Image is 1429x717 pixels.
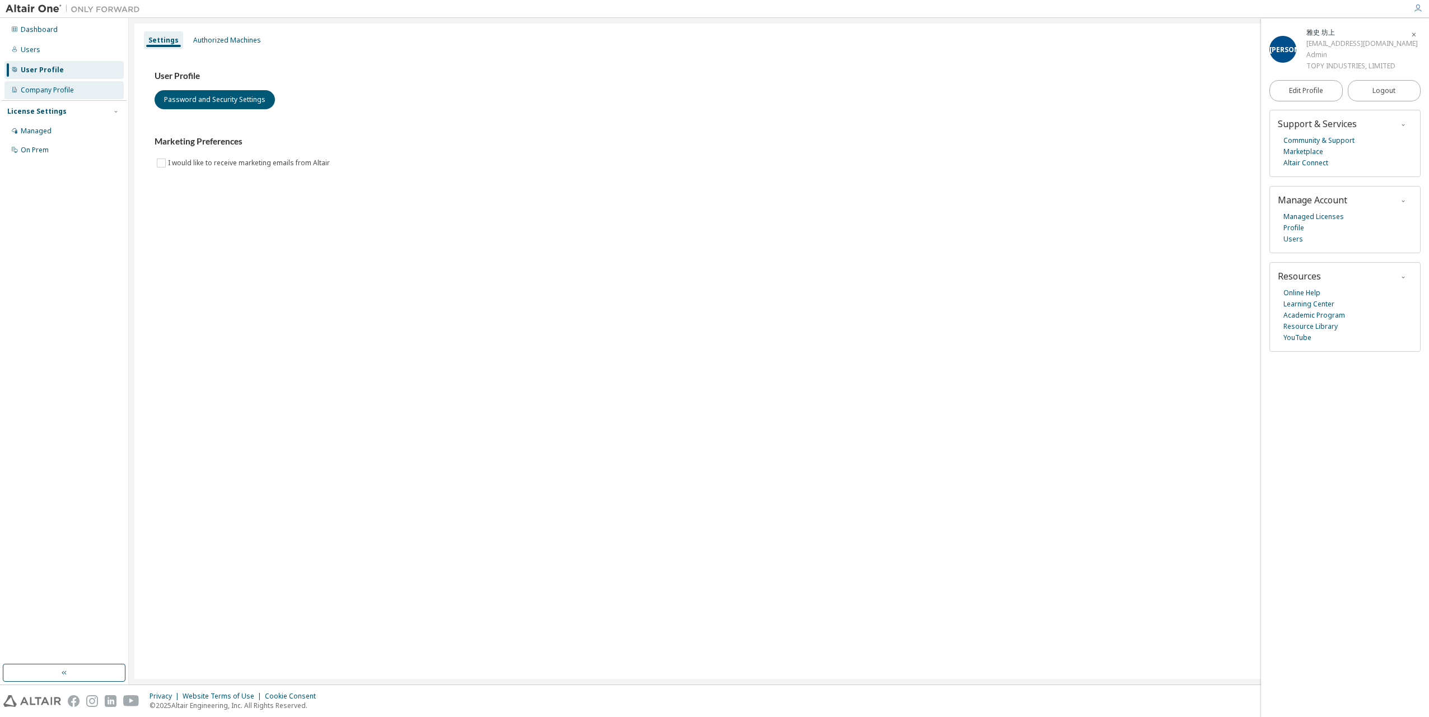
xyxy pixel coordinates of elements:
[155,136,1403,147] h3: Marketing Preferences
[123,695,139,707] img: youtube.svg
[21,66,64,75] div: User Profile
[168,156,332,170] label: I would like to receive marketing emails from Altair
[150,701,323,710] p: © 2025 Altair Engineering, Inc. All Rights Reserved.
[193,36,261,45] div: Authorized Machines
[7,107,67,116] div: License Settings
[1269,45,1325,54] span: [PERSON_NAME]
[148,36,179,45] div: Settings
[1306,49,1418,60] div: Admin
[1283,287,1320,299] a: Online Help
[1283,157,1328,169] a: Altair Connect
[1283,310,1345,321] a: Academic Program
[1283,146,1323,157] a: Marketplace
[21,86,74,95] div: Company Profile
[1283,321,1338,332] a: Resource Library
[155,71,1403,82] h3: User Profile
[1283,332,1311,343] a: YouTube
[155,90,275,109] button: Password and Security Settings
[3,695,61,707] img: altair_logo.svg
[183,692,265,701] div: Website Terms of Use
[1289,86,1323,95] span: Edit Profile
[21,127,52,136] div: Managed
[1283,135,1355,146] a: Community & Support
[21,45,40,54] div: Users
[1306,27,1418,38] div: 雅史 坊上
[1269,80,1343,101] a: Edit Profile
[21,25,58,34] div: Dashboard
[150,692,183,701] div: Privacy
[1278,118,1357,130] span: Support & Services
[105,695,116,707] img: linkedin.svg
[68,695,80,707] img: facebook.svg
[21,146,49,155] div: On Prem
[1278,194,1347,206] span: Manage Account
[1283,234,1303,245] a: Users
[1372,85,1395,96] span: Logout
[1283,211,1344,222] a: Managed Licenses
[1306,38,1418,49] div: [EMAIL_ADDRESS][DOMAIN_NAME]
[6,3,146,15] img: Altair One
[265,692,323,701] div: Cookie Consent
[1283,299,1334,310] a: Learning Center
[1348,80,1421,101] button: Logout
[86,695,98,707] img: instagram.svg
[1283,222,1304,234] a: Profile
[1278,270,1321,282] span: Resources
[1306,60,1418,72] div: TOPY INDUSTRIES, LIMITED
